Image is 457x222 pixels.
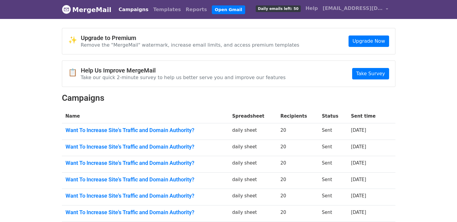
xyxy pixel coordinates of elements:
[318,205,347,222] td: Sent
[303,2,320,14] a: Help
[349,35,389,47] a: Upgrade Now
[256,5,300,12] span: Daily emails left: 50
[320,2,391,17] a: [EMAIL_ADDRESS][DOMAIN_NAME]
[318,156,347,173] td: Sent
[66,193,225,199] a: Want To Increase Site's Traffic and Domain Authority?
[277,189,318,205] td: 20
[62,93,395,103] h2: Campaigns
[351,193,366,199] a: [DATE]
[277,109,318,123] th: Recipients
[229,140,277,156] td: daily sheet
[229,189,277,205] td: daily sheet
[347,109,386,123] th: Sent time
[68,36,81,45] span: ✨
[81,34,300,42] h4: Upgrade to Premium
[183,4,209,16] a: Reports
[351,210,366,215] a: [DATE]
[253,2,303,14] a: Daily emails left: 50
[277,156,318,173] td: 20
[62,3,111,16] a: MergeMail
[229,156,277,173] td: daily sheet
[229,109,277,123] th: Spreadsheet
[318,172,347,189] td: Sent
[229,172,277,189] td: daily sheet
[318,189,347,205] td: Sent
[323,5,383,12] span: [EMAIL_ADDRESS][DOMAIN_NAME]
[318,123,347,140] td: Sent
[116,4,151,16] a: Campaigns
[277,123,318,140] td: 20
[68,68,81,77] span: 📋
[229,205,277,222] td: daily sheet
[277,205,318,222] td: 20
[318,140,347,156] td: Sent
[351,128,366,133] a: [DATE]
[62,5,71,14] img: MergeMail logo
[352,68,389,79] a: Take Survey
[66,143,225,150] a: Want To Increase Site's Traffic and Domain Authority?
[351,160,366,166] a: [DATE]
[66,176,225,183] a: Want To Increase Site's Traffic and Domain Authority?
[277,172,318,189] td: 20
[66,127,225,134] a: Want To Increase Site's Traffic and Domain Authority?
[212,5,245,14] a: Open Gmail
[81,74,286,81] p: Take our quick 2-minute survey to help us better serve you and improve our features
[81,67,286,74] h4: Help Us Improve MergeMail
[62,109,229,123] th: Name
[318,109,347,123] th: Status
[66,209,225,216] a: Want To Increase Site's Traffic and Domain Authority?
[66,160,225,166] a: Want To Increase Site's Traffic and Domain Authority?
[229,123,277,140] td: daily sheet
[277,140,318,156] td: 20
[351,144,366,150] a: [DATE]
[351,177,366,182] a: [DATE]
[81,42,300,48] p: Remove the "MergeMail" watermark, increase email limits, and access premium templates
[151,4,183,16] a: Templates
